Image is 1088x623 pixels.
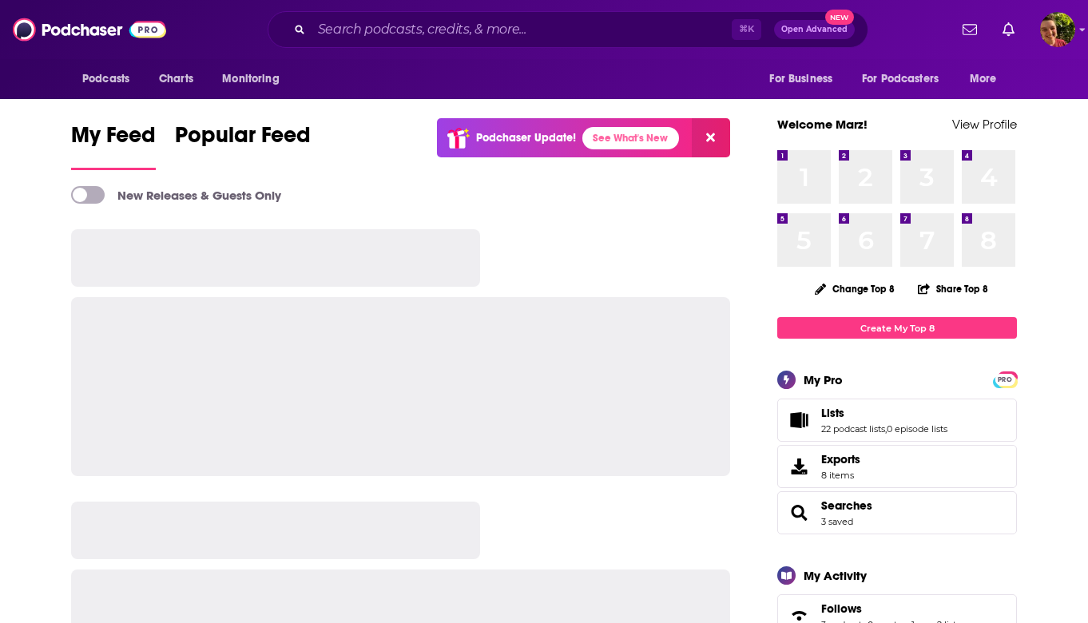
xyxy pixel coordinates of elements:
[211,64,300,94] button: open menu
[82,68,129,90] span: Podcasts
[222,68,279,90] span: Monitoring
[852,64,962,94] button: open menu
[885,423,887,435] span: ,
[1040,12,1075,47] span: Logged in as Marz
[476,131,576,145] p: Podchaser Update!
[774,20,855,39] button: Open AdvancedNew
[1040,12,1075,47] img: User Profile
[825,10,854,25] span: New
[777,445,1017,488] a: Exports
[175,121,311,170] a: Popular Feed
[71,64,150,94] button: open menu
[821,452,860,466] span: Exports
[862,68,939,90] span: For Podcasters
[312,17,732,42] input: Search podcasts, credits, & more...
[769,68,832,90] span: For Business
[805,279,904,299] button: Change Top 8
[777,317,1017,339] a: Create My Top 8
[13,14,166,45] img: Podchaser - Follow, Share and Rate Podcasts
[995,374,1015,386] span: PRO
[783,455,815,478] span: Exports
[996,16,1021,43] a: Show notifications dropdown
[777,491,1017,534] span: Searches
[582,127,679,149] a: See What's New
[175,121,311,158] span: Popular Feed
[1040,12,1075,47] button: Show profile menu
[956,16,983,43] a: Show notifications dropdown
[821,423,885,435] a: 22 podcast lists
[959,64,1017,94] button: open menu
[268,11,868,48] div: Search podcasts, credits, & more...
[783,502,815,524] a: Searches
[995,373,1015,385] a: PRO
[821,406,947,420] a: Lists
[804,568,867,583] div: My Activity
[71,121,156,158] span: My Feed
[917,273,989,304] button: Share Top 8
[159,68,193,90] span: Charts
[821,516,853,527] a: 3 saved
[821,406,844,420] span: Lists
[777,117,868,132] a: Welcome Marz!
[952,117,1017,132] a: View Profile
[887,423,947,435] a: 0 episode lists
[777,399,1017,442] span: Lists
[783,409,815,431] a: Lists
[970,68,997,90] span: More
[781,26,848,34] span: Open Advanced
[821,470,860,481] span: 8 items
[804,372,843,387] div: My Pro
[71,186,281,204] a: New Releases & Guests Only
[821,601,862,616] span: Follows
[149,64,203,94] a: Charts
[71,121,156,170] a: My Feed
[732,19,761,40] span: ⌘ K
[821,601,960,616] a: Follows
[821,498,872,513] a: Searches
[758,64,852,94] button: open menu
